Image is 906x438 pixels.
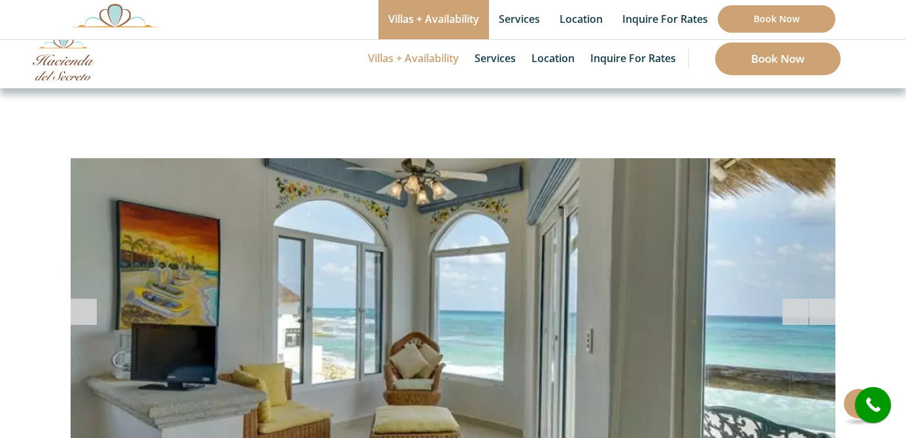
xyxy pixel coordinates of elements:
[718,5,835,33] a: Book Now
[525,29,581,88] a: Location
[33,33,95,80] img: Awesome Logo
[855,387,891,423] a: call
[858,390,888,420] i: call
[71,3,159,27] img: Awesome Logo
[715,42,841,75] a: Book Now
[361,29,465,88] a: Villas + Availability
[584,29,682,88] a: Inquire for Rates
[468,29,522,88] a: Services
